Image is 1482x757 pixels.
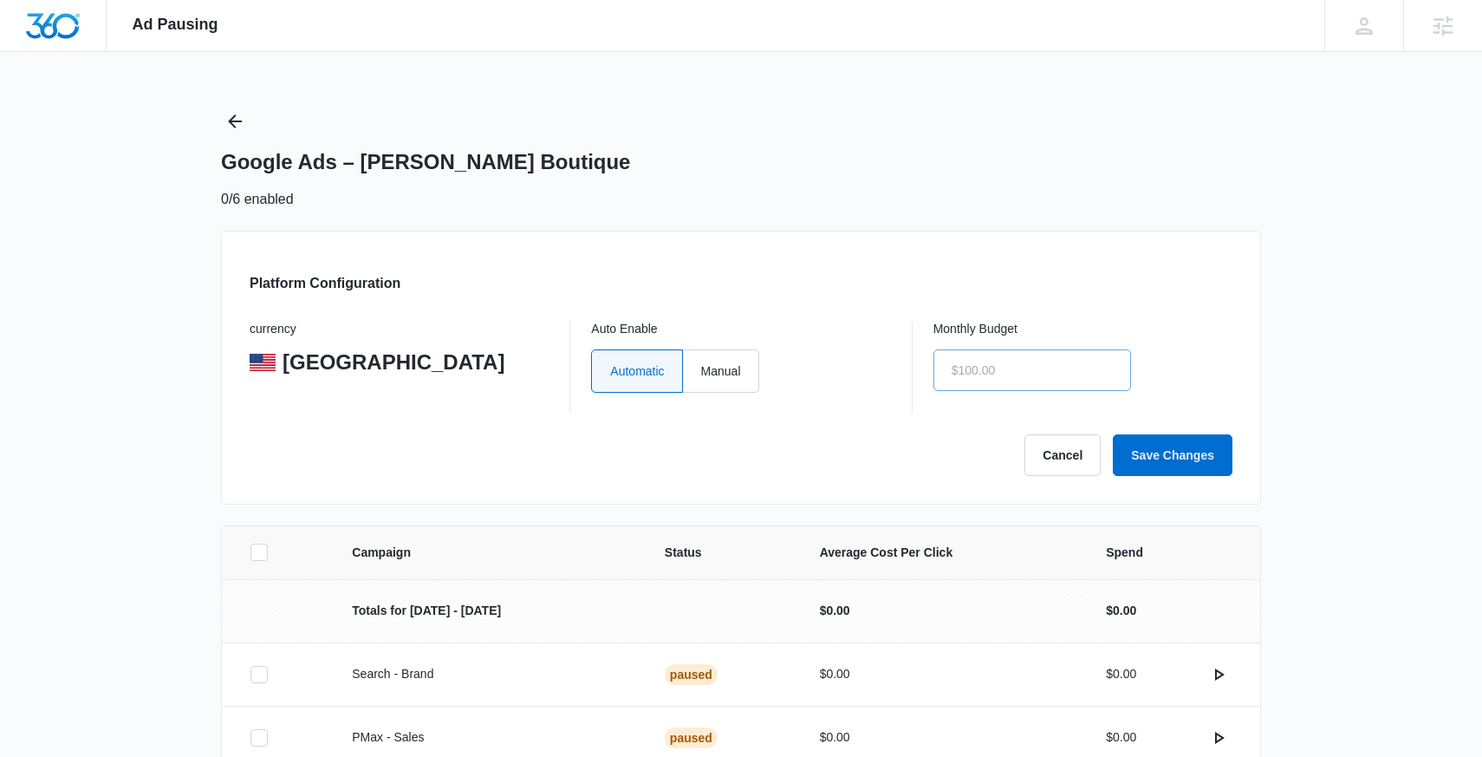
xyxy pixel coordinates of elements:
p: PMax - Sales [352,728,623,747]
p: Search - Brand [352,665,623,683]
div: Paused [665,728,718,748]
label: Automatic [591,349,682,393]
span: Average Cost Per Click [820,544,1065,562]
p: 0/6 enabled [221,189,294,210]
img: United States [250,354,276,371]
span: Campaign [352,544,623,562]
p: Auto Enable [591,322,890,337]
p: $0.00 [820,728,1065,747]
button: actions.activate [1205,661,1232,688]
p: currency [250,322,549,337]
p: $0.00 [820,665,1065,683]
span: Status [665,544,778,562]
button: Save Changes [1113,434,1232,476]
button: actions.activate [1205,724,1232,752]
p: [GEOGRAPHIC_DATA] [283,349,504,375]
p: $0.00 [820,602,1065,620]
p: Monthly Budget [933,322,1232,337]
label: Manual [683,349,759,393]
h3: Platform Configuration [250,273,400,294]
span: Ad Pausing [133,16,218,34]
button: Cancel [1024,434,1101,476]
p: $0.00 [1106,602,1136,620]
p: $0.00 [1106,665,1136,683]
p: $0.00 [1106,728,1136,747]
input: $100.00 [933,349,1131,391]
div: Paused [665,664,718,685]
button: Back [221,108,249,135]
span: Spend [1106,544,1232,562]
p: Totals for [DATE] - [DATE] [352,602,623,620]
h1: Google Ads – [PERSON_NAME] Boutique [221,149,630,175]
